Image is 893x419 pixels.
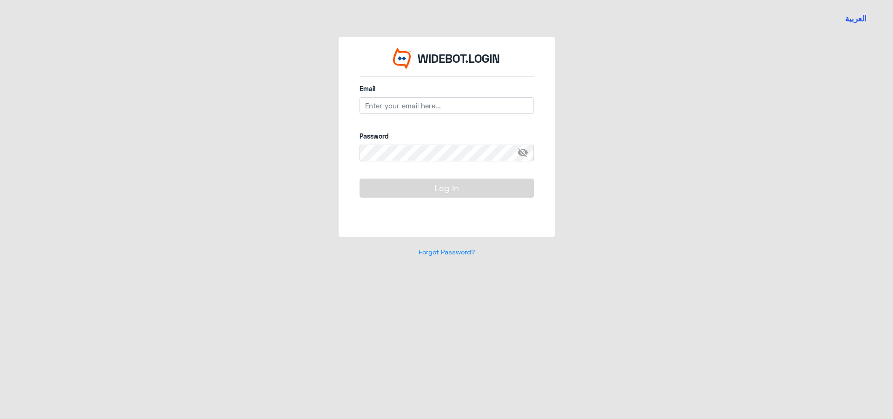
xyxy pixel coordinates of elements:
[845,13,866,25] button: العربية
[517,145,534,161] span: visibility_off
[360,97,534,114] input: Enter your email here...
[419,248,475,256] a: Forgot Password?
[393,47,411,69] img: Widebot Logo
[418,50,500,67] p: WIDEBOT.LOGIN
[360,131,534,141] label: Password
[360,84,534,93] label: Email
[360,179,534,197] button: Log In
[840,7,872,30] a: SWITCHLANG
